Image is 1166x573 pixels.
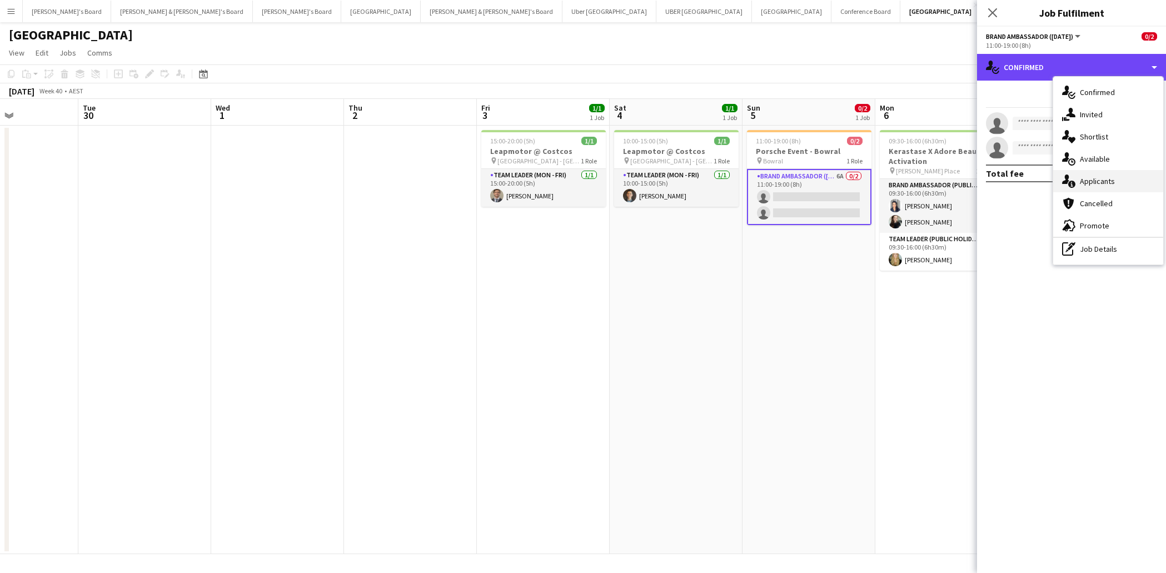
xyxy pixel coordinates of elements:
app-job-card: 11:00-19:00 (8h)0/2Porsche Event - Bowral Bowral1 RoleBrand Ambassador ([DATE])6A0/211:00-19:00 (8h) [747,130,871,225]
span: 1/1 [581,137,597,145]
span: Jobs [59,48,76,58]
span: Invited [1080,109,1103,119]
span: Cancelled [1080,198,1113,208]
span: Mon [880,103,894,113]
span: 2 Roles [976,167,995,175]
app-job-card: 10:00-15:00 (5h)1/1Leapmotor @ Costcos [GEOGRAPHIC_DATA] - [GEOGRAPHIC_DATA]1 RoleTeam Leader (Mo... [614,130,739,207]
span: [GEOGRAPHIC_DATA] - [GEOGRAPHIC_DATA] [497,157,581,165]
span: 1 Role [581,157,597,165]
app-job-card: 15:00-20:00 (5h)1/1Leapmotor @ Costcos [GEOGRAPHIC_DATA] - [GEOGRAPHIC_DATA]1 RoleTeam Leader (Mo... [481,130,606,207]
span: Confirmed [1080,87,1115,97]
span: 4 [612,109,626,122]
div: 1 Job [855,113,870,122]
a: Jobs [55,46,81,60]
button: Uber [GEOGRAPHIC_DATA] [562,1,656,22]
div: 1 Job [590,113,604,122]
span: Comms [87,48,112,58]
span: 11:00-19:00 (8h) [756,137,801,145]
span: 6 [878,109,894,122]
button: Brand Ambassador ([DATE]) [986,32,1082,41]
div: 11:00-19:00 (8h) [986,41,1157,49]
app-card-role: Brand Ambassador (Public Holiday)2/209:30-16:00 (6h30m)[PERSON_NAME][PERSON_NAME] [880,179,1004,233]
h3: Leapmotor @ Costcos [481,146,606,156]
span: 5 [745,109,760,122]
span: 0/2 [847,137,863,145]
h3: Leapmotor @ Costcos [614,146,739,156]
button: [PERSON_NAME]'s Board [23,1,111,22]
button: [PERSON_NAME] & [PERSON_NAME]'s Board [421,1,562,22]
div: Total fee [986,168,1024,179]
h3: Porsche Event - Bowral [747,146,871,156]
span: Available [1080,154,1110,164]
app-card-role: Team Leader (Public Holiday)1/109:30-16:00 (6h30m)[PERSON_NAME] [880,233,1004,271]
span: Fri [481,103,490,113]
span: 1 Role [714,157,730,165]
div: AEST [69,87,83,95]
span: Sat [614,103,626,113]
span: 1/1 [714,137,730,145]
h3: Kerastase X Adore Beauty Activation [880,146,1004,166]
span: [PERSON_NAME] Place [896,167,960,175]
span: 09:30-16:00 (6h30m) [889,137,946,145]
div: 1 Job [722,113,737,122]
span: 15:00-20:00 (5h) [490,137,535,145]
span: Bowral [763,157,783,165]
app-card-role: Team Leader (Mon - Fri)1/110:00-15:00 (5h)[PERSON_NAME] [614,169,739,207]
span: Edit [36,48,48,58]
span: 1/1 [589,104,605,112]
span: 30 [81,109,96,122]
button: [GEOGRAPHIC_DATA] [752,1,831,22]
span: 0/2 [855,104,870,112]
span: Brand Ambassador (Sunday) [986,32,1073,41]
a: View [4,46,29,60]
span: Tue [83,103,96,113]
h3: Job Fulfilment [977,6,1166,20]
div: Confirmed [977,54,1166,81]
button: [GEOGRAPHIC_DATA] [341,1,421,22]
span: 0/2 [1142,32,1157,41]
app-card-role: Brand Ambassador ([DATE])6A0/211:00-19:00 (8h) [747,169,871,225]
span: Applicants [1080,176,1115,186]
button: UBER [GEOGRAPHIC_DATA] [656,1,752,22]
a: Edit [31,46,53,60]
h1: [GEOGRAPHIC_DATA] [9,27,133,43]
span: 1/1 [722,104,738,112]
span: 1 Role [846,157,863,165]
div: [DATE] [9,86,34,97]
a: Comms [83,46,117,60]
app-job-card: 09:30-16:00 (6h30m)3/3Kerastase X Adore Beauty Activation [PERSON_NAME] Place2 RolesBrand Ambassa... [880,130,1004,271]
span: 3 [480,109,490,122]
span: View [9,48,24,58]
span: Promote [1080,221,1109,231]
span: [GEOGRAPHIC_DATA] - [GEOGRAPHIC_DATA] [630,157,714,165]
button: [PERSON_NAME]'s Board [253,1,341,22]
span: 2 [347,109,362,122]
span: Thu [348,103,362,113]
span: 1 [214,109,230,122]
span: Shortlist [1080,132,1108,142]
span: Wed [216,103,230,113]
button: Conference Board [831,1,900,22]
span: Week 40 [37,87,64,95]
div: Job Details [1053,238,1163,260]
app-card-role: Team Leader (Mon - Fri)1/115:00-20:00 (5h)[PERSON_NAME] [481,169,606,207]
button: [PERSON_NAME] & [PERSON_NAME]'s Board [111,1,253,22]
span: 10:00-15:00 (5h) [623,137,668,145]
span: Sun [747,103,760,113]
button: [GEOGRAPHIC_DATA] [900,1,981,22]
